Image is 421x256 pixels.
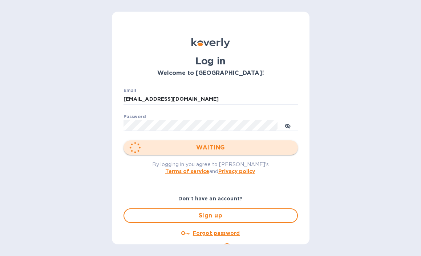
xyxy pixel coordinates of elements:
button: toggle password visibility [280,118,295,133]
label: Email [124,89,136,93]
label: Password [124,115,146,119]
h1: Log in [124,55,298,67]
b: Have any questions? [165,244,220,250]
b: Don't have an account? [178,196,243,201]
h3: Welcome to [GEOGRAPHIC_DATA]! [124,70,298,77]
input: Enter email address [124,94,298,105]
button: Sign up [124,208,298,223]
u: Forgot password [193,230,240,236]
span: By logging in you agree to [PERSON_NAME]'s and . [152,161,269,174]
img: Koverly [191,38,230,48]
a: Email us [234,244,256,250]
a: Privacy policy [218,168,255,174]
span: Sign up [130,211,291,220]
a: Terms of service [165,168,209,174]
